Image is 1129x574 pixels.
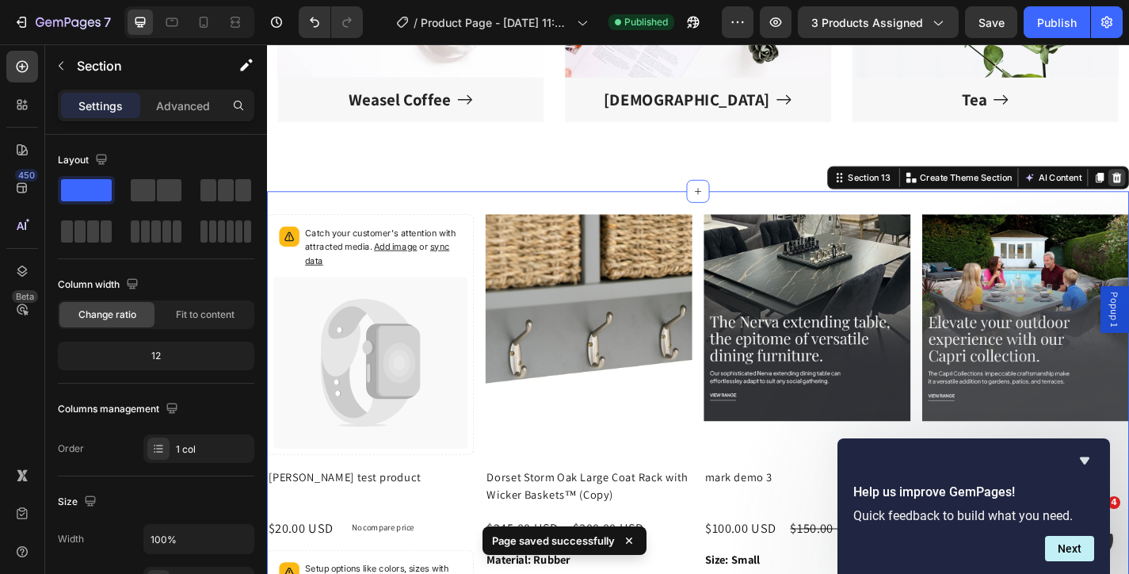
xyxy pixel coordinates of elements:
button: Tea [646,36,939,86]
span: Add image [118,216,166,228]
button: AI Content [832,137,902,156]
div: Undo/Redo [299,6,363,38]
div: $20.00 USD [723,522,797,545]
span: sync data [42,216,201,244]
div: $100.00 USD [482,522,563,545]
span: Product Page - [DATE] 11:00:26 [421,14,570,31]
div: Width [58,532,84,546]
div: Tea [766,49,794,73]
p: Create Theme Section [720,140,822,154]
button: Weasel Coffee [12,36,305,86]
div: 12 [61,345,251,367]
p: Section [77,56,207,75]
div: Columns management [58,399,181,420]
p: No compare price [93,528,162,538]
div: Size [58,492,100,513]
button: Publish [1024,6,1090,38]
span: or [42,216,201,244]
h2: Dorset Storm Oak Large Coat Rack with Wicker Baskets™ (Copy) [241,465,469,509]
div: 450 [15,169,38,182]
p: 7 [104,13,111,32]
span: Fit to content [176,308,235,322]
span: Published [624,15,668,29]
div: Beta [12,290,38,303]
div: $150.00 USD [575,522,656,545]
h2: Mark demo 2 [723,465,951,489]
div: Column width [58,274,142,296]
button: Hide survey [1075,451,1094,470]
button: Save [965,6,1017,38]
div: Publish [1037,14,1077,31]
p: Settings [78,98,123,114]
span: Popup 1 [927,273,943,312]
div: 1 col [176,442,250,457]
input: Auto [144,525,254,553]
div: [DEMOGRAPHIC_DATA] [372,49,555,73]
div: Section 13 [638,140,691,154]
h2: mark demo 3 [482,465,710,489]
div: Order [58,442,84,456]
div: Layout [58,150,111,171]
h2: Help us improve GemPages! [853,483,1094,502]
span: 4 [1108,496,1120,509]
a: mark demo 3 [482,187,710,415]
span: 3 products assigned [811,14,923,31]
button: Next question [1045,536,1094,561]
button: 3 products assigned [798,6,959,38]
div: $300.00 USD [335,522,417,545]
span: / [414,14,418,31]
iframe: Design area [267,44,1129,574]
p: Page saved successfully [492,533,615,549]
span: Save [978,16,1005,29]
div: Help us improve GemPages! [853,451,1094,561]
div: $245.00 USD [241,522,322,545]
p: Advanced [156,98,210,114]
button: Capuchino [329,36,622,86]
p: Quick feedback to build what you need. [853,508,1094,523]
div: Weasel Coffee [90,49,203,73]
span: Change ratio [78,308,136,322]
p: No compare price [816,528,885,538]
button: 7 [6,6,118,38]
p: Catch your customer's attention with attracted media. [42,201,215,247]
a: Dorset Storm Oak Large Coat Rack with Wicker Baskets™ (Copy) [241,187,469,415]
a: Mark demo 2 [723,187,951,415]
